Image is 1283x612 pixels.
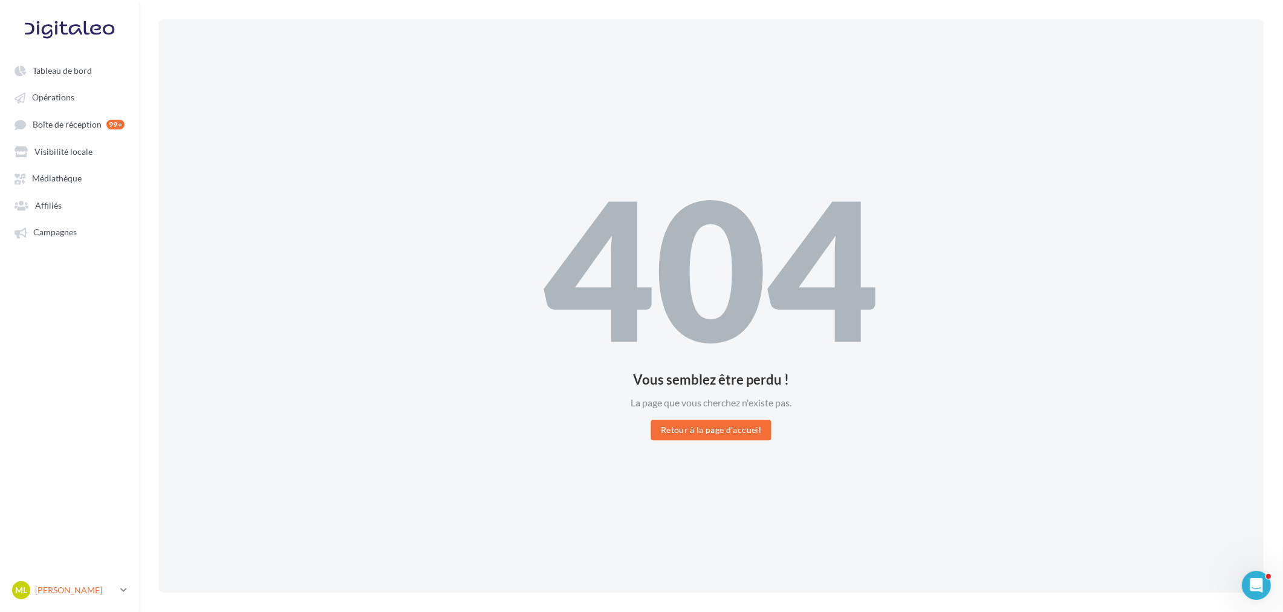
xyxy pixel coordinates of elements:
span: Affiliés [35,200,62,210]
a: Médiathèque [7,167,132,189]
a: Visibilité locale [7,140,132,162]
button: Retour à la page d'accueil [651,420,771,441]
a: ML [PERSON_NAME] [10,579,129,602]
span: Campagnes [33,227,77,238]
a: Tableau de bord [7,59,132,81]
div: Vous semblez être perdu ! [544,374,879,387]
span: Tableau de bord [33,65,92,76]
div: La page que vous cherchez n'existe pas. [544,397,879,411]
a: Boîte de réception 99+ [7,113,132,135]
span: Opérations [32,93,74,103]
a: Opérations [7,86,132,108]
div: 99+ [106,120,125,129]
iframe: Intercom live chat [1242,571,1271,600]
a: Affiliés [7,194,132,216]
span: Boîte de réception [33,119,102,129]
span: ML [15,584,27,596]
span: Médiathèque [32,174,82,184]
a: Campagnes [7,221,132,243]
p: [PERSON_NAME] [35,584,115,596]
div: 404 [544,171,879,363]
span: Visibilité locale [34,146,93,157]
